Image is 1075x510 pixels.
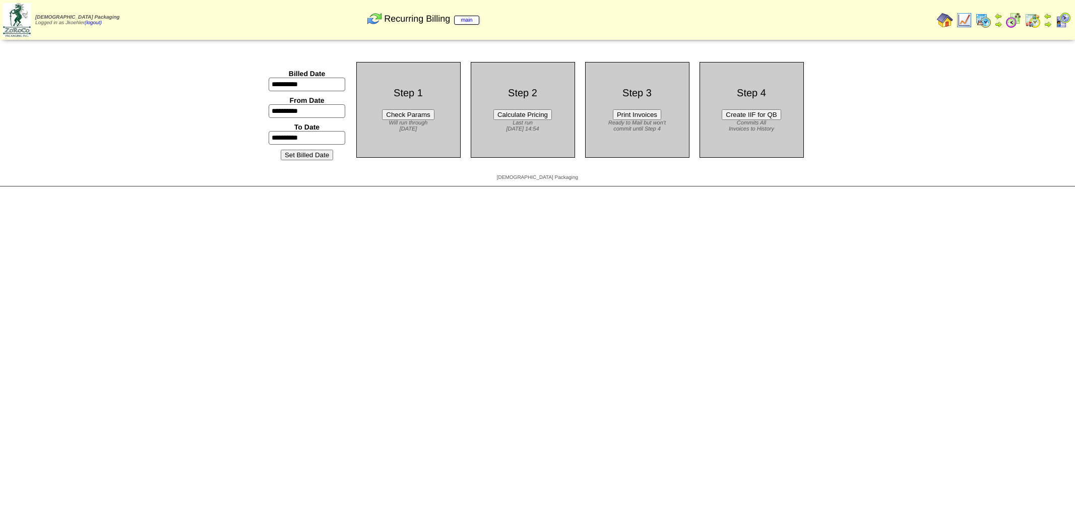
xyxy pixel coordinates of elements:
[1005,12,1022,28] img: calendarblend.gif
[593,120,681,132] div: Ready to Mail but won't commit until Step 4
[613,109,661,120] button: Print Invoices
[289,96,324,104] label: From Date
[994,12,1002,20] img: arrowleft.gif
[479,120,567,132] div: Last run [DATE] 14:54
[956,12,972,28] img: line_graph.gif
[708,88,796,99] div: Step 4
[366,11,383,27] img: reconcile.gif
[364,88,453,99] div: Step 1
[493,109,552,120] button: Calculate Pricing
[497,175,578,180] span: [DEMOGRAPHIC_DATA] Packaging
[454,16,479,25] a: main
[722,111,781,118] a: Create IIF for QB
[281,150,333,160] button: Set Billed Date
[937,12,953,28] img: home.gif
[85,20,102,26] a: (logout)
[364,120,453,132] div: Will run through [DATE]
[1044,12,1052,20] img: arrowleft.gif
[35,15,119,26] span: Logged in as Jkoehler
[294,123,320,131] label: To Date
[975,12,991,28] img: calendarprod.gif
[708,120,796,132] div: Commits All Invoices to History
[1025,12,1041,28] img: calendarinout.gif
[382,111,434,118] a: Check Params
[994,20,1002,28] img: arrowright.gif
[479,88,567,99] div: Step 2
[384,14,479,24] span: Recurring Billing
[35,15,119,20] span: [DEMOGRAPHIC_DATA] Packaging
[722,109,781,120] button: Create IIF for QB
[493,111,552,118] a: Calculate Pricing
[593,88,681,99] div: Step 3
[382,109,434,120] button: Check Params
[3,3,31,37] img: zoroco-logo-small.webp
[613,111,661,118] a: Print Invoices
[1044,20,1052,28] img: arrowright.gif
[1055,12,1071,28] img: calendarcustomer.gif
[289,70,325,78] label: Billed Date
